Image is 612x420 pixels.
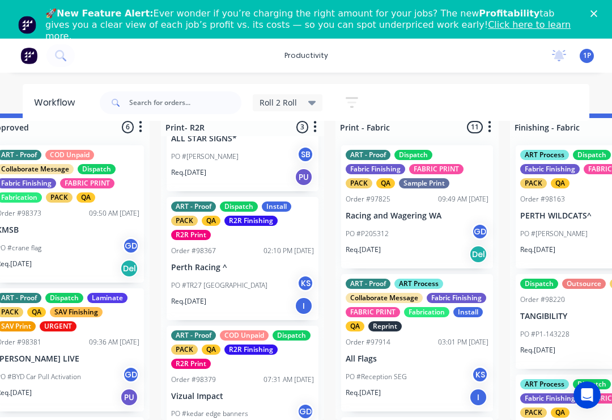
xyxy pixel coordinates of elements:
[260,96,297,108] span: Roll 2 Roll
[224,216,278,226] div: R2R Finishing
[273,330,311,341] div: Dispatch
[171,359,211,369] div: R2R Print
[76,192,95,203] div: QA
[171,296,206,306] p: Req. [DATE]
[551,408,569,418] div: QA
[120,259,138,278] div: Del
[60,178,114,188] div: FABRIC PRINT
[171,345,198,355] div: PACK
[520,329,569,339] p: PO #P1-143228
[89,208,139,219] div: 09:50 AM [DATE]
[297,146,314,163] div: SB
[346,337,390,347] div: Order #97914
[520,393,580,404] div: Fabric Finishing
[262,201,291,212] div: Install
[438,194,488,204] div: 09:49 AM [DATE]
[479,8,539,19] b: Profitability
[34,96,80,110] div: Workflow
[583,51,591,61] span: 1P
[171,375,216,385] div: Order #98379
[394,150,432,160] div: Dispatch
[202,345,220,355] div: QA
[520,164,580,174] div: Fabric Finishing
[399,178,449,188] div: Sample Print
[346,150,390,160] div: ART - Proof
[346,293,423,303] div: Collaborate Message
[520,295,565,305] div: Order #98220
[346,354,488,364] p: All Flags
[20,47,37,64] img: Factory
[220,330,269,341] div: COD Unpaid
[573,381,601,409] iframe: Intercom live chat
[520,194,565,204] div: Order #98163
[295,297,313,315] div: I
[45,19,571,41] a: Click here to learn more.
[57,8,154,19] b: New Feature Alert:
[520,408,547,418] div: PACK
[220,201,258,212] div: Dispatch
[45,293,83,303] div: Dispatch
[171,280,267,291] p: PO #TR27 [GEOGRAPHIC_DATA]
[469,245,487,263] div: Del
[78,164,116,174] div: Dispatch
[171,230,211,240] div: R2R Print
[520,178,547,188] div: PACK
[202,216,220,226] div: QA
[171,263,314,272] p: Perth Racing ^
[122,366,139,383] div: GD
[171,167,206,178] p: Req. [DATE]
[171,201,216,212] div: ART - Proof
[171,246,216,256] div: Order #98367
[346,388,381,398] p: Req. [DATE]
[279,47,334,64] div: productivity
[341,274,493,411] div: ART - ProofART ProcessCollaborate MessageFabric FinishingFABRIC PRINTFabricationInstallQAReprintO...
[295,168,313,186] div: PU
[346,321,364,331] div: QA
[171,330,216,341] div: ART - Proof
[520,229,588,239] p: PO #[PERSON_NAME]
[590,10,602,17] div: Close
[87,293,127,303] div: Laminate
[346,178,372,188] div: PACK
[368,321,402,331] div: Reprint
[376,178,395,188] div: QA
[297,275,314,292] div: KS
[346,211,488,221] p: Racing and Wagering WA
[18,16,36,34] img: Profile image for Team
[346,164,405,174] div: Fabric Finishing
[171,216,198,226] div: PACK
[551,178,569,188] div: QA
[520,245,555,255] p: Req. [DATE]
[27,307,46,317] div: QA
[263,246,314,256] div: 02:10 PM [DATE]
[438,337,488,347] div: 03:01 PM [DATE]
[573,379,611,389] div: Dispatch
[520,150,569,160] div: ART Process
[129,91,241,114] input: Search for orders...
[171,409,248,419] p: PO #kedar edge banners
[573,150,611,160] div: Dispatch
[394,279,443,289] div: ART Process
[427,293,486,303] div: Fabric Finishing
[346,372,407,382] p: PO #Reception SEG
[471,366,488,383] div: KS
[346,307,400,317] div: FABRIC PRINT
[469,388,487,406] div: I
[520,279,558,289] div: Dispatch
[40,321,76,331] div: URGENT
[404,307,449,317] div: Fabrication
[89,337,139,347] div: 09:36 AM [DATE]
[120,388,138,406] div: PU
[263,375,314,385] div: 07:31 AM [DATE]
[346,194,390,204] div: Order #97825
[346,279,390,289] div: ART - Proof
[171,134,314,144] p: ALL STAR SIGNS*
[224,345,278,355] div: R2R Finishing
[46,192,73,203] div: PACK
[341,145,493,268] div: ART - ProofDispatchFabric FinishingFABRIC PRINTPACKQASample PrintOrder #9782509:49 AM [DATE]Racin...
[520,345,555,355] p: Req. [DATE]
[346,229,389,239] p: PO #P205312
[409,164,464,174] div: FABRIC PRINT
[122,237,139,254] div: GD
[346,245,381,255] p: Req. [DATE]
